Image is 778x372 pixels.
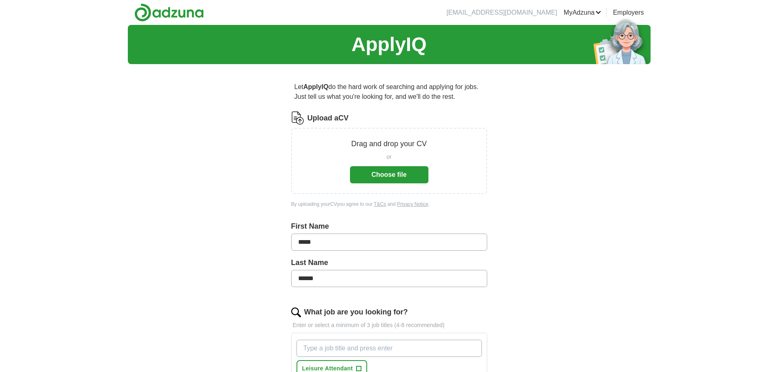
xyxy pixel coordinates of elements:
[613,8,644,18] a: Employers
[291,111,304,125] img: CV Icon
[291,79,487,105] p: Let do the hard work of searching and applying for jobs. Just tell us what you're looking for, an...
[291,307,301,317] img: search.png
[296,340,482,357] input: Type a job title and press enter
[291,200,487,208] div: By uploading your CV you agree to our and .
[303,83,328,90] strong: ApplyIQ
[291,321,487,330] p: Enter or select a minimum of 3 job titles (4-8 recommended)
[397,201,428,207] a: Privacy Notice
[350,166,428,183] button: Choose file
[304,307,408,318] label: What job are you looking for?
[351,30,426,59] h1: ApplyIQ
[291,221,487,232] label: First Name
[308,113,349,124] label: Upload a CV
[564,8,601,18] a: MyAdzuna
[374,201,386,207] a: T&Cs
[446,8,557,18] li: [EMAIL_ADDRESS][DOMAIN_NAME]
[134,3,204,22] img: Adzuna logo
[291,257,487,268] label: Last Name
[386,153,391,161] span: or
[351,138,427,149] p: Drag and drop your CV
